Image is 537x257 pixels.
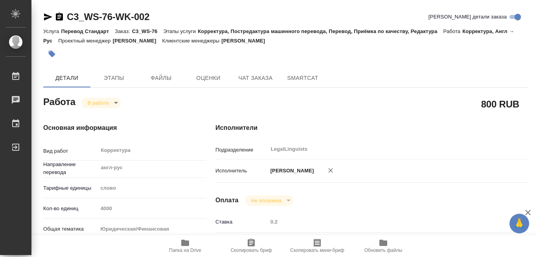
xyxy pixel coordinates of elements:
[290,248,344,253] span: Скопировать мини-бриф
[215,146,268,154] p: Подразделение
[43,94,75,108] h2: Работа
[350,235,416,257] button: Обновить файлы
[142,73,180,83] span: Файлы
[249,197,284,204] button: Не оплачена
[364,248,403,253] span: Обновить файлы
[132,28,164,34] p: C3_WS-76
[58,38,112,44] p: Проектный менеджер
[48,73,86,83] span: Детали
[43,184,97,192] p: Тарифные единицы
[43,225,97,233] p: Общая тематика
[215,123,528,133] h4: Исполнители
[43,123,184,133] h4: Основная информация
[43,205,97,213] p: Кол-во единиц
[43,28,61,34] p: Услуга
[230,248,272,253] span: Скопировать бриф
[43,12,53,22] button: Скопировать ссылку для ЯМессенджера
[43,45,61,63] button: Добавить тэг
[443,28,463,34] p: Работа
[322,162,339,179] button: Удалить исполнителя
[113,38,162,44] p: [PERSON_NAME]
[61,28,115,34] p: Перевод Стандарт
[509,214,529,233] button: 🙏
[85,100,111,106] button: В работе
[245,195,293,206] div: В работе
[163,28,198,34] p: Этапы услуги
[43,161,97,176] p: Направление перевода
[169,248,201,253] span: Папка на Drive
[67,11,149,22] a: C3_WS-76-WK-002
[162,38,222,44] p: Клиентские менеджеры
[237,73,274,83] span: Чат заказа
[215,196,239,205] h4: Оплата
[268,167,314,175] p: [PERSON_NAME]
[481,97,519,111] h2: 800 RUB
[97,203,206,214] input: Пустое поле
[95,73,133,83] span: Этапы
[97,181,206,195] div: слово
[428,13,507,21] span: [PERSON_NAME] детали заказа
[152,235,218,257] button: Папка на Drive
[97,222,206,236] div: Юридическая/Финансовая
[115,28,132,34] p: Заказ:
[221,38,271,44] p: [PERSON_NAME]
[55,12,64,22] button: Скопировать ссылку
[215,167,268,175] p: Исполнитель
[284,235,350,257] button: Скопировать мини-бриф
[218,235,284,257] button: Скопировать бриф
[284,73,322,83] span: SmartCat
[189,73,227,83] span: Оценки
[513,215,526,232] span: 🙏
[43,147,97,155] p: Вид работ
[215,218,268,226] p: Ставка
[81,98,121,108] div: В работе
[198,28,443,34] p: Корректура, Постредактура машинного перевода, Перевод, Приёмка по качеству, Редактура
[268,216,502,227] input: Пустое поле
